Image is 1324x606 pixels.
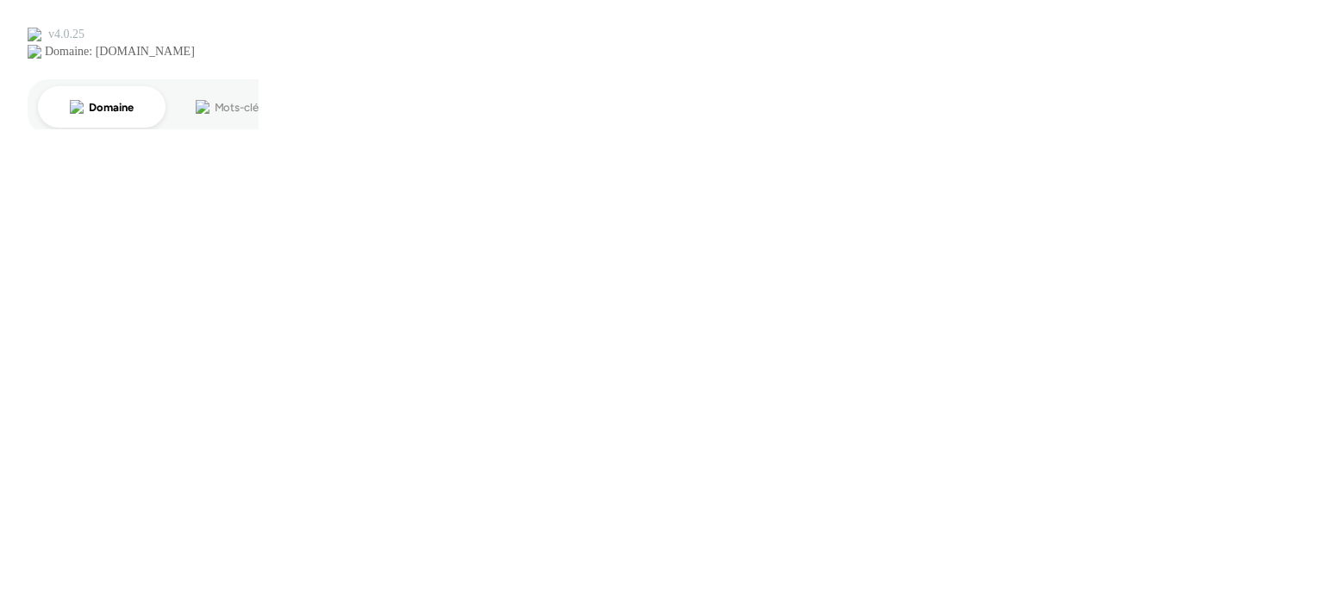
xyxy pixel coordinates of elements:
img: website_grey.svg [28,45,41,59]
img: tab_domain_overview_orange.svg [70,100,84,114]
div: Mots-clés [215,102,264,113]
div: v 4.0.25 [48,28,84,41]
div: Domaine [89,102,133,113]
img: logo_orange.svg [28,28,41,41]
div: Domaine: [DOMAIN_NAME] [45,45,195,59]
img: tab_keywords_by_traffic_grey.svg [196,100,209,114]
